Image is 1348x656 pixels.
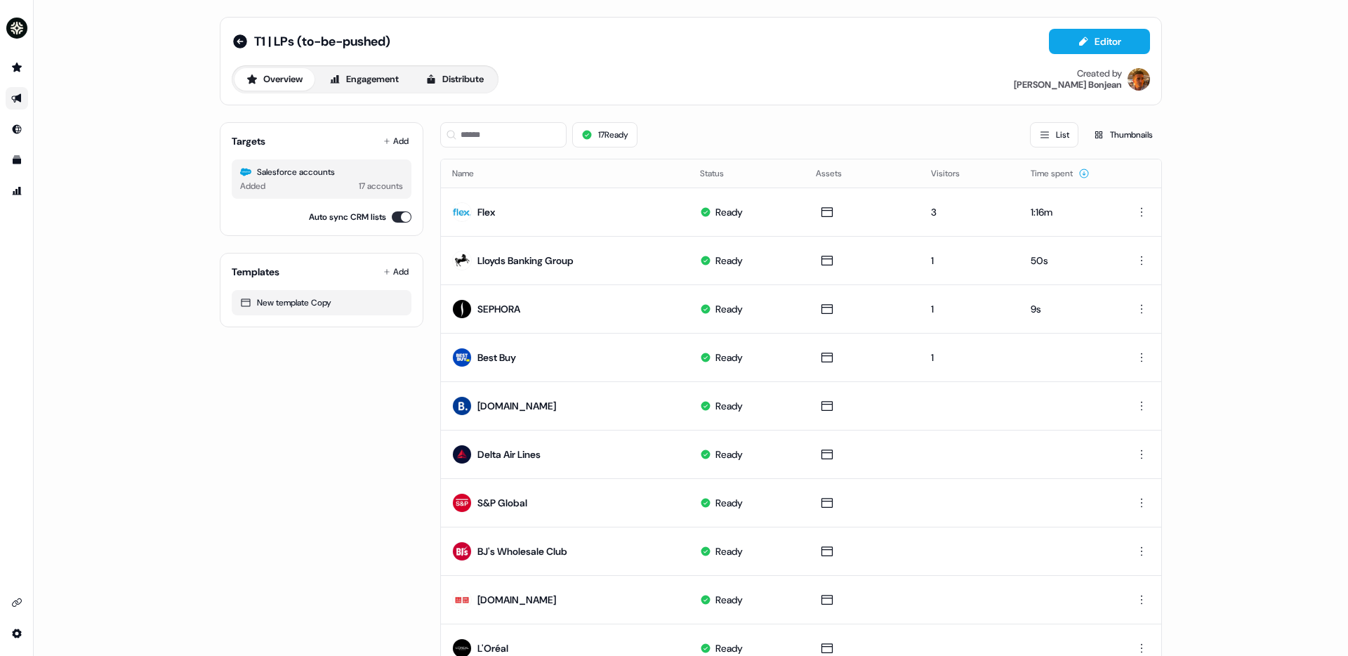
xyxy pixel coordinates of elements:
[1128,68,1150,91] img: Vincent
[6,118,28,140] a: Go to Inbound
[1049,29,1150,54] button: Editor
[1077,68,1122,79] div: Created by
[359,179,403,193] div: 17 accounts
[1014,79,1122,91] div: [PERSON_NAME] Bonjean
[1031,161,1090,186] button: Time spent
[931,254,1007,268] div: 1
[254,33,390,50] span: T1 | LPs (to-be-pushed)
[1084,122,1162,147] button: Thumbnails
[452,161,491,186] button: Name
[6,622,28,645] a: Go to integrations
[715,447,743,461] div: Ready
[477,641,508,655] div: L'Oréal
[477,350,516,365] div: Best Buy
[477,254,574,268] div: Lloyds Banking Group
[6,149,28,171] a: Go to templates
[715,254,743,268] div: Ready
[1031,205,1104,219] div: 1:16m
[715,350,743,365] div: Ready
[477,399,556,413] div: [DOMAIN_NAME]
[477,593,556,607] div: [DOMAIN_NAME]
[6,87,28,110] a: Go to outbound experience
[715,593,743,607] div: Ready
[6,180,28,202] a: Go to attribution
[715,496,743,510] div: Ready
[715,205,743,219] div: Ready
[232,265,279,279] div: Templates
[309,210,386,224] label: Auto sync CRM lists
[6,56,28,79] a: Go to prospects
[1049,36,1150,51] a: Editor
[1030,122,1078,147] button: List
[414,68,496,91] button: Distribute
[572,122,637,147] button: 17Ready
[477,302,520,316] div: SEPHORA
[477,205,495,219] div: Flex
[381,262,411,282] button: Add
[805,159,920,188] th: Assets
[240,165,403,179] div: Salesforce accounts
[715,544,743,558] div: Ready
[6,591,28,614] a: Go to integrations
[931,302,1007,316] div: 1
[931,205,1007,219] div: 3
[477,447,541,461] div: Delta Air Lines
[1031,302,1104,316] div: 9s
[240,179,265,193] div: Added
[715,641,743,655] div: Ready
[700,161,741,186] button: Status
[240,296,403,310] div: New template Copy
[381,131,411,151] button: Add
[234,68,315,91] button: Overview
[317,68,411,91] button: Engagement
[715,399,743,413] div: Ready
[477,496,527,510] div: S&P Global
[477,544,567,558] div: BJ's Wholesale Club
[931,161,977,186] button: Visitors
[715,302,743,316] div: Ready
[1031,254,1104,268] div: 50s
[232,134,265,148] div: Targets
[931,350,1007,365] div: 1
